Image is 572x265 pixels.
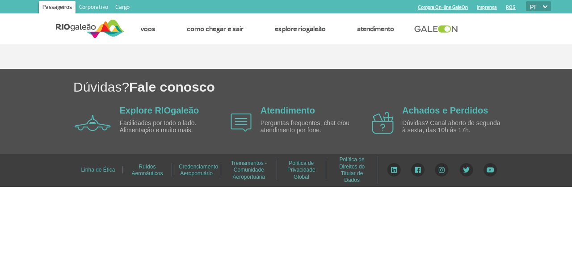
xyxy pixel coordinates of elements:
a: Explore RIOgaleão [275,25,326,34]
a: Credenciamento Aeroportuário [179,160,218,180]
a: Atendimento [261,105,315,115]
h1: Dúvidas? [73,78,572,96]
a: Compra On-line GaleOn [418,4,468,10]
span: Fale conosco [129,80,215,94]
a: Achados e Perdidos [402,105,488,115]
a: Atendimento [357,25,394,34]
p: Perguntas frequentes, chat e/ou atendimento por fone. [261,120,363,134]
a: Treinamentos - Comunidade Aeroportuária [231,157,267,183]
a: Como chegar e sair [187,25,244,34]
img: airplane icon [75,115,111,131]
img: Instagram [435,163,449,177]
img: Facebook [411,163,425,177]
a: Passageiros [39,1,76,15]
img: airplane icon [372,112,394,134]
a: Ruídos Aeronáuticos [131,160,163,180]
a: Corporativo [76,1,112,15]
a: Voos [140,25,156,34]
img: YouTube [484,163,497,177]
a: Cargo [112,1,133,15]
a: Linha de Ética [81,164,115,176]
a: Imprensa [477,4,497,10]
p: Dúvidas? Canal aberto de segunda à sexta, das 10h às 17h. [402,120,505,134]
img: LinkedIn [387,163,401,177]
img: airplane icon [231,114,252,132]
img: Twitter [459,163,473,177]
a: Explore RIOgaleão [120,105,199,115]
a: Política de Direitos do Titular de Dados [339,153,365,186]
a: RQS [506,4,516,10]
a: Política de Privacidade Global [287,157,315,183]
p: Facilidades por todo o lado. Alimentação e muito mais. [120,120,223,134]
